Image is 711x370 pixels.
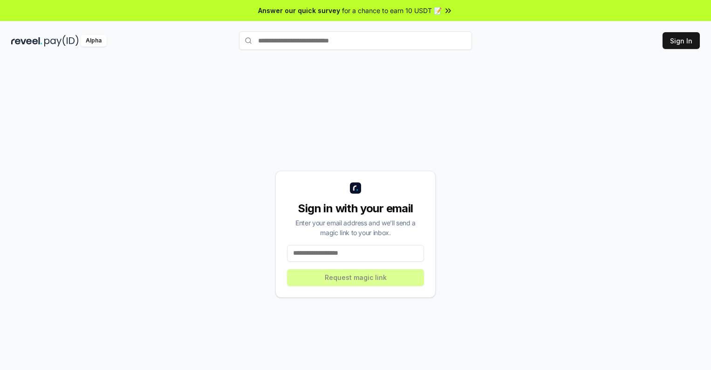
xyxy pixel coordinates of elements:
[258,6,340,15] span: Answer our quick survey
[287,201,424,216] div: Sign in with your email
[11,35,42,47] img: reveel_dark
[350,182,361,194] img: logo_small
[81,35,107,47] div: Alpha
[663,32,700,49] button: Sign In
[342,6,442,15] span: for a chance to earn 10 USDT 📝
[44,35,79,47] img: pay_id
[287,218,424,237] div: Enter your email address and we’ll send a magic link to your inbox.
